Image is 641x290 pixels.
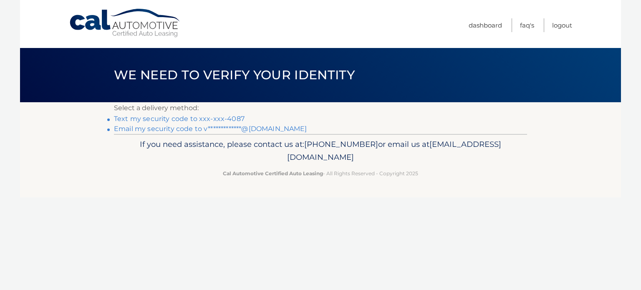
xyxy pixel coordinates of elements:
p: Select a delivery method: [114,102,527,114]
span: [PHONE_NUMBER] [304,139,378,149]
strong: Cal Automotive Certified Auto Leasing [223,170,323,177]
a: Text my security code to xxx-xxx-4087 [114,115,245,123]
a: Cal Automotive [69,8,182,38]
a: Dashboard [469,18,502,32]
a: FAQ's [520,18,534,32]
a: Logout [552,18,572,32]
p: If you need assistance, please contact us at: or email us at [119,138,522,164]
span: We need to verify your identity [114,67,355,83]
p: - All Rights Reserved - Copyright 2025 [119,169,522,178]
